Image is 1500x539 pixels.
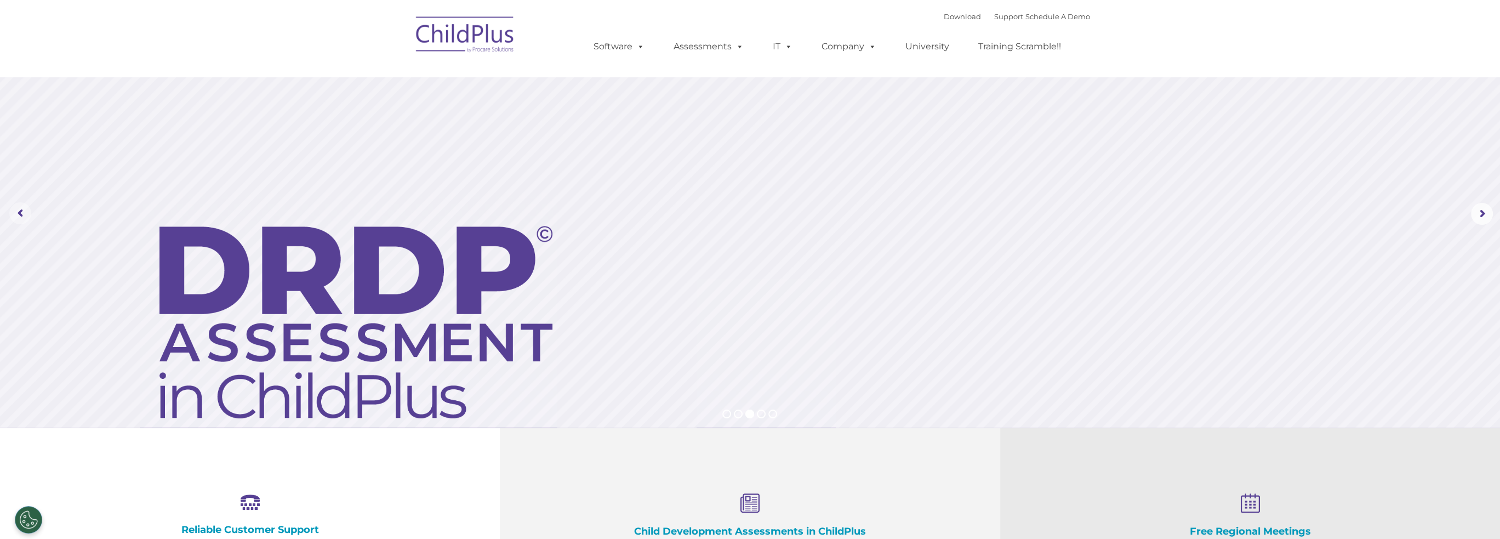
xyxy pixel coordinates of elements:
a: Support [994,12,1023,21]
a: Training Scramble!! [967,36,1072,58]
h4: Child Development Assessments in ChildPlus [555,525,945,537]
a: IT [762,36,803,58]
button: Cookies Settings [15,506,42,534]
font: | [944,12,1090,21]
img: DRDP Assessment in ChildPlus [159,226,552,418]
a: Software [583,36,655,58]
a: Assessments [663,36,755,58]
span: Last name [152,72,186,81]
img: ChildPlus by Procare Solutions [410,9,520,64]
h4: Free Regional Meetings [1055,525,1445,537]
a: University [894,36,960,58]
span: Phone number [152,117,199,126]
h4: Reliable Customer Support [55,524,445,536]
a: Schedule A Demo [1025,12,1090,21]
a: Company [811,36,887,58]
a: Download [944,12,981,21]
